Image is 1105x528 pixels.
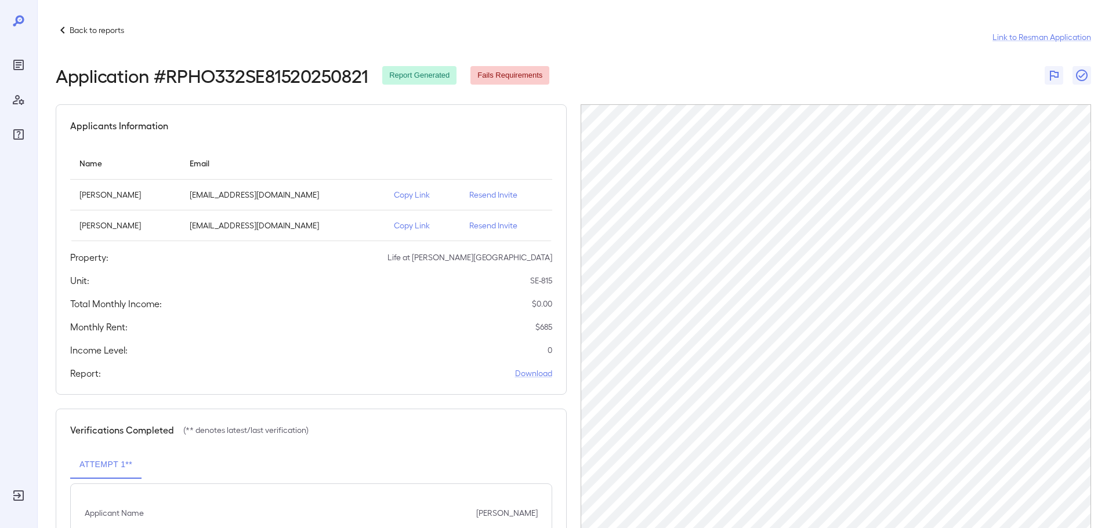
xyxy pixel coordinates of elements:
th: Email [180,147,385,180]
div: FAQ [9,125,28,144]
p: [PERSON_NAME] [79,189,171,201]
h5: Unit: [70,274,89,287]
div: Reports [9,56,28,74]
p: [EMAIL_ADDRESS][DOMAIN_NAME] [190,220,375,231]
p: SE-815 [530,275,552,286]
p: [EMAIL_ADDRESS][DOMAIN_NAME] [190,189,375,201]
h5: Verifications Completed [70,423,174,437]
p: (** denotes latest/last verification) [183,424,309,436]
p: Copy Link [394,189,451,201]
h5: Total Monthly Income: [70,297,162,311]
p: Resend Invite [469,220,543,231]
p: $ 685 [535,321,552,333]
button: Attempt 1** [70,451,142,479]
table: simple table [70,147,552,241]
button: Flag Report [1045,66,1063,85]
a: Download [515,367,552,379]
div: Log Out [9,486,28,505]
p: [PERSON_NAME] [476,507,538,519]
th: Name [70,147,180,180]
p: Copy Link [394,220,451,231]
p: [PERSON_NAME] [79,220,171,231]
div: Manage Users [9,90,28,109]
h5: Monthly Rent: [70,320,128,334]
h2: Application # RPHO332SE81520250821 [56,65,368,86]
p: Back to reports [70,24,124,36]
h5: Property: [70,250,108,264]
button: Close Report [1073,66,1091,85]
a: Link to Resman Application [992,31,1091,43]
p: $ 0.00 [532,298,552,309]
p: Resend Invite [469,189,543,201]
p: Applicant Name [85,507,144,519]
span: Report Generated [382,70,457,81]
p: Life at [PERSON_NAME][GEOGRAPHIC_DATA] [387,252,552,263]
h5: Applicants Information [70,119,168,133]
h5: Income Level: [70,343,128,357]
p: 0 [548,344,552,356]
span: Fails Requirements [470,70,549,81]
h5: Report: [70,366,101,380]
